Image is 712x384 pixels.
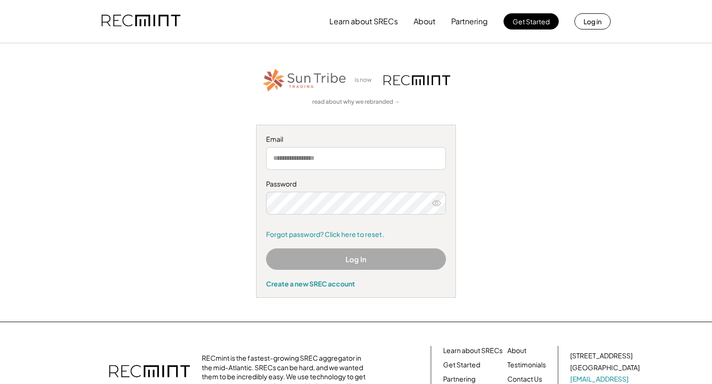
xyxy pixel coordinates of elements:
button: Partnering [451,12,488,31]
div: Password [266,179,446,189]
img: recmint-logotype%403x.png [384,75,450,85]
a: Learn about SRECs [443,346,503,355]
div: [STREET_ADDRESS] [570,351,633,361]
button: Get Started [504,13,559,30]
img: recmint-logotype%403x.png [101,5,180,38]
button: Log in [574,13,611,30]
div: Create a new SREC account [266,279,446,288]
a: About [507,346,526,355]
button: Learn about SRECs [329,12,398,31]
a: Get Started [443,360,480,370]
img: STT_Horizontal_Logo%2B-%2BColor.png [262,67,347,93]
div: is now [352,76,379,84]
div: Email [266,135,446,144]
a: Testimonials [507,360,546,370]
button: Log In [266,248,446,270]
a: Forgot password? Click here to reset. [266,230,446,239]
a: Contact Us [507,374,542,384]
button: About [414,12,435,31]
div: [GEOGRAPHIC_DATA] [570,363,640,373]
a: read about why we rebranded → [312,98,400,106]
a: Partnering [443,374,475,384]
